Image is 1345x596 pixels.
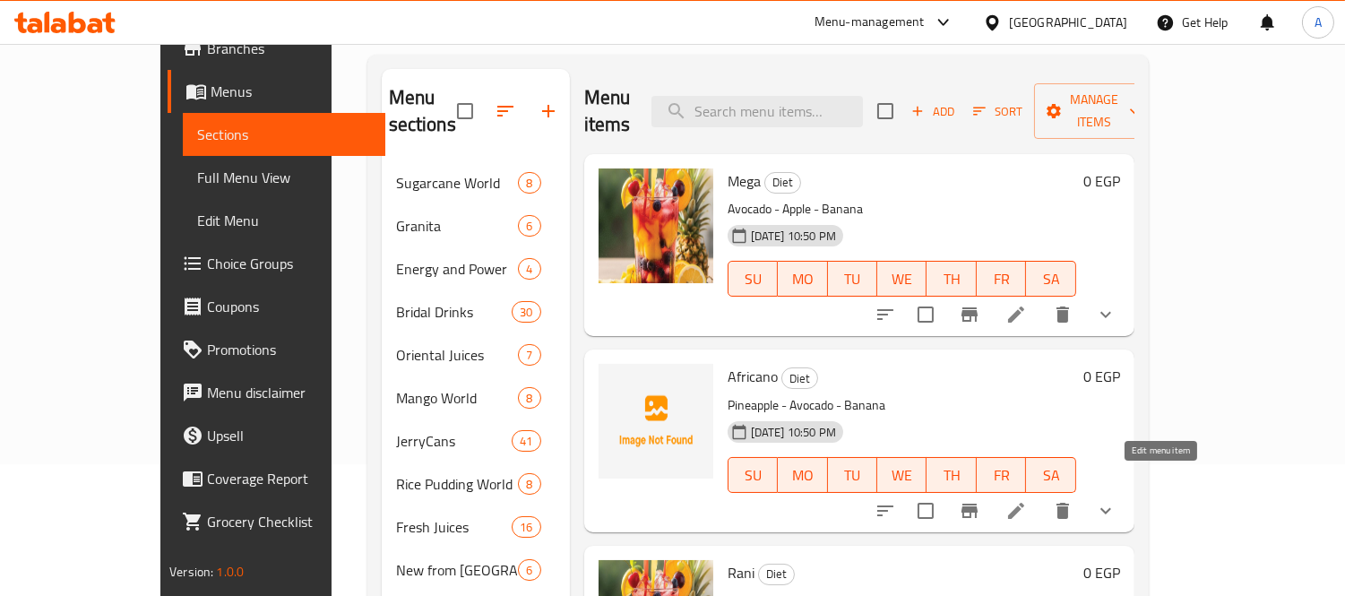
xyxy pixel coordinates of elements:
[1033,266,1068,292] span: SA
[519,562,539,579] span: 6
[396,430,513,452] span: JerryCans
[884,266,919,292] span: WE
[519,347,539,364] span: 7
[1083,560,1120,585] h6: 0 EGP
[934,266,969,292] span: TH
[1041,293,1084,336] button: delete
[1083,168,1120,194] h6: 0 EGP
[382,419,570,462] div: JerryCans41
[1084,293,1127,336] button: show more
[728,559,754,586] span: Rani
[984,462,1019,488] span: FR
[1048,89,1140,134] span: Manage items
[519,390,539,407] span: 8
[1041,489,1084,532] button: delete
[584,84,631,138] h2: Menu items
[744,228,843,245] span: [DATE] 10:50 PM
[778,457,827,493] button: MO
[382,548,570,592] div: New from [GEOGRAPHIC_DATA]6
[382,376,570,419] div: Mango World8
[728,168,761,194] span: Mega
[651,96,863,127] input: search
[973,101,1022,122] span: Sort
[728,363,778,390] span: Africano
[168,285,385,328] a: Coupons
[207,511,371,532] span: Grocery Checklist
[518,215,540,237] div: items
[599,364,713,479] img: Africano
[197,167,371,188] span: Full Menu View
[969,98,1027,125] button: Sort
[207,468,371,489] span: Coverage Report
[396,301,513,323] span: Bridal Drinks
[519,218,539,235] span: 6
[815,12,925,33] div: Menu-management
[927,457,976,493] button: TH
[197,124,371,145] span: Sections
[828,261,877,297] button: TU
[728,261,778,297] button: SU
[1034,83,1154,139] button: Manage items
[168,70,385,113] a: Menus
[513,433,539,450] span: 41
[1005,304,1027,325] a: Edit menu item
[785,462,820,488] span: MO
[948,489,991,532] button: Branch-specific-item
[396,516,513,538] span: Fresh Juices
[927,261,976,297] button: TH
[977,261,1026,297] button: FR
[513,304,539,321] span: 30
[1084,489,1127,532] button: show more
[961,98,1034,125] span: Sort items
[1009,13,1127,32] div: [GEOGRAPHIC_DATA]
[183,199,385,242] a: Edit Menu
[168,371,385,414] a: Menu disclaimer
[527,90,570,133] button: Add section
[197,210,371,231] span: Edit Menu
[909,101,957,122] span: Add
[736,266,771,292] span: SU
[728,198,1076,220] p: Avocado - Apple - Banana
[168,27,385,70] a: Branches
[904,98,961,125] button: Add
[835,462,870,488] span: TU
[519,476,539,493] span: 8
[907,296,944,333] span: Select to update
[512,516,540,538] div: items
[396,258,519,280] span: Energy and Power
[599,168,713,283] img: Mega
[207,425,371,446] span: Upsell
[389,84,457,138] h2: Menu sections
[759,564,794,584] span: Diet
[512,301,540,323] div: items
[183,156,385,199] a: Full Menu View
[904,98,961,125] span: Add item
[168,328,385,371] a: Promotions
[984,266,1019,292] span: FR
[168,414,385,457] a: Upsell
[1315,13,1322,32] span: A
[396,344,519,366] span: Oriental Juices
[168,457,385,500] a: Coverage Report
[382,161,570,204] div: Sugarcane World8
[207,296,371,317] span: Coupons
[518,172,540,194] div: items
[1083,364,1120,389] h6: 0 EGP
[513,519,539,536] span: 16
[382,333,570,376] div: Oriental Juices7
[907,492,944,530] span: Select to update
[446,92,484,130] span: Select all sections
[877,457,927,493] button: WE
[207,382,371,403] span: Menu disclaimer
[183,113,385,156] a: Sections
[216,560,244,583] span: 1.0.0
[168,500,385,543] a: Grocery Checklist
[765,172,800,193] span: Diet
[828,457,877,493] button: TU
[382,204,570,247] div: Granita6
[736,462,771,488] span: SU
[518,387,540,409] div: items
[864,293,907,336] button: sort-choices
[728,457,778,493] button: SU
[864,489,907,532] button: sort-choices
